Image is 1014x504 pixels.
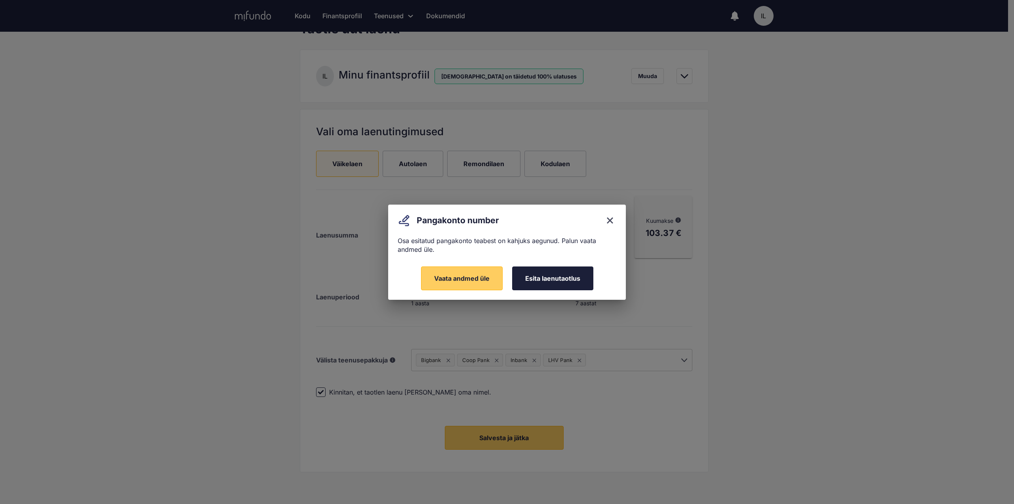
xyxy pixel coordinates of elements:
div: Pangakonto number [398,214,512,227]
span: Esita laenutaotlus [525,274,580,282]
div: Osa esitatud pangakonto teabest on kahjuks aegunud. Palun vaata andmed üle. [398,236,616,254]
button: Esita laenutaotlus [512,266,593,290]
button: Vaata andmed üle [421,266,503,290]
button: close [604,214,616,227]
span: Vaata andmed üle [434,274,490,282]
